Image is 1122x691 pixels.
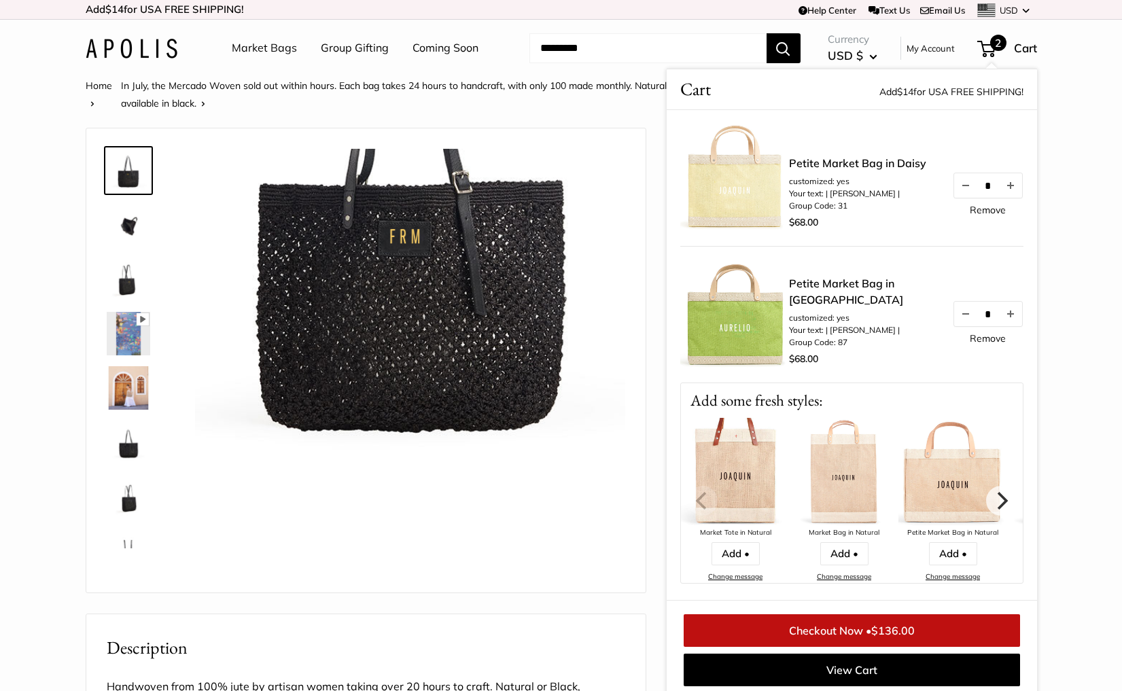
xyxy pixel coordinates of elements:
[953,173,977,198] button: Decrease quantity by 1
[104,255,153,304] a: Mercado Woven in Black | Estimated Ship: Oct. 19th
[871,624,915,637] span: $136.00
[711,542,759,565] a: Add •
[413,38,478,58] a: Coming Soon
[998,173,1021,198] button: Increase quantity by 1
[107,421,150,464] img: Mercado Woven in Black | Estimated Ship: Oct. 19th
[684,654,1020,686] a: View Cart
[799,5,856,16] a: Help Center
[107,203,150,247] img: Mercado Woven in Black | Estimated Ship: Oct. 19th
[1007,527,1116,539] div: Market Bag in Black
[86,79,112,92] a: Home
[977,308,998,319] input: Quantity
[1014,41,1037,55] span: Cart
[907,40,955,56] a: My Account
[107,529,150,573] img: Mercado Woven in Black | Estimated Ship: Oct. 19th
[107,258,150,301] img: Mercado Woven in Black | Estimated Ship: Oct. 19th
[107,475,150,518] img: Mercado Woven in Black | Estimated Ship: Oct. 19th
[529,33,767,63] input: Search...
[817,572,871,581] a: Change message
[990,35,1006,51] span: 2
[107,635,625,661] h2: Description
[232,38,297,58] a: Market Bags
[979,37,1037,59] a: 2 Cart
[104,309,153,358] a: Mercado Woven in Black | Estimated Ship: Oct. 19th
[86,77,960,112] nav: Breadcrumb
[970,334,1006,343] a: Remove
[107,149,150,192] img: Mercado Woven in Black | Estimated Ship: Oct. 19th
[680,76,711,103] span: Cart
[104,527,153,575] a: Mercado Woven in Black | Estimated Ship: Oct. 19th
[767,33,801,63] button: Search
[104,472,153,521] a: Mercado Woven in Black | Estimated Ship: Oct. 19th
[789,175,926,188] li: customized: yes
[879,86,1023,98] span: Add for USA FREE SHIPPING!
[681,383,1023,418] p: Add some fresh styles:
[820,542,868,565] a: Add •
[928,542,977,565] a: Add •
[897,86,913,98] span: $14
[789,155,926,171] a: Petite Market Bag in Daisy
[790,527,898,539] div: Market Bag in Natural
[104,200,153,249] a: Mercado Woven in Black | Estimated Ship: Oct. 19th
[104,418,153,467] a: Mercado Woven in Black | Estimated Ship: Oct. 19th
[970,205,1006,215] a: Remove
[898,527,1007,539] div: Petite Market Bag in Natural
[789,188,926,200] li: Your text: | [PERSON_NAME] |
[105,3,124,16] span: $14
[789,216,818,228] span: $68.00
[828,48,863,63] span: USD $
[107,312,150,355] img: Mercado Woven in Black | Estimated Ship: Oct. 19th
[789,336,939,349] li: Group Code: 87
[684,614,1020,647] a: Checkout Now •$136.00
[121,79,761,109] a: In July, the Mercado Woven sold out within hours. Each bag takes 24 hours to handcraft, with only...
[195,149,625,579] img: customizer-prod
[789,275,939,308] a: Petite Market Bag in [GEOGRAPHIC_DATA]
[104,146,153,195] a: Mercado Woven in Black | Estimated Ship: Oct. 19th
[828,45,877,67] button: USD $
[681,527,790,539] div: Market Tote in Natural
[321,38,389,58] a: Group Gifting
[789,200,926,212] li: Group Code: 31
[107,366,150,410] img: Mercado Woven in Black | Estimated Ship: Oct. 19th
[708,572,762,581] a: Change message
[1000,5,1018,16] span: USD
[998,302,1021,326] button: Increase quantity by 1
[789,324,939,336] li: Your text: | [PERSON_NAME] |
[986,486,1016,516] button: Next
[828,30,877,49] span: Currency
[86,39,177,58] img: Apolis
[789,312,939,324] li: customized: yes
[926,572,980,581] a: Change message
[953,302,977,326] button: Decrease quantity by 1
[869,5,910,16] a: Text Us
[789,353,818,365] span: $68.00
[104,364,153,412] a: Mercado Woven in Black | Estimated Ship: Oct. 19th
[920,5,965,16] a: Email Us
[977,179,998,191] input: Quantity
